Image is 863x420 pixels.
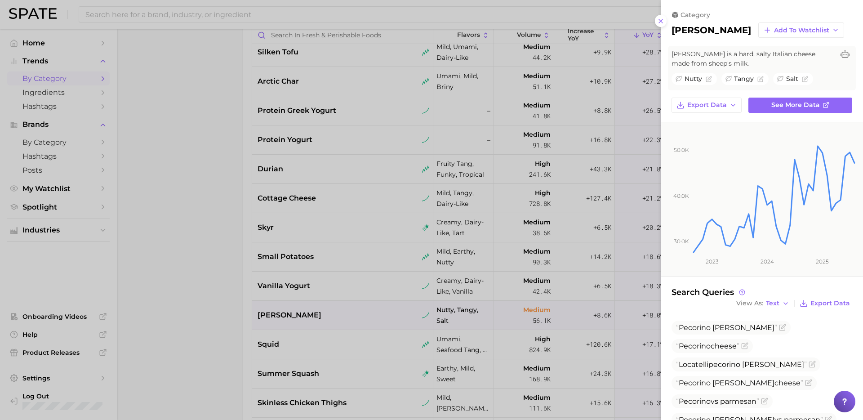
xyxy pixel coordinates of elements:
[676,379,803,387] span: cheese
[712,323,774,332] span: [PERSON_NAME]
[748,98,852,113] a: See more data
[736,301,763,306] span: View As
[681,11,710,19] span: category
[774,27,829,34] span: Add to Watchlist
[687,101,727,109] span: Export Data
[771,101,820,109] span: See more data
[779,324,786,331] button: Flag as miscategorized or irrelevant
[742,360,804,369] span: [PERSON_NAME]
[741,342,748,349] button: Flag as miscategorized or irrelevant
[766,301,779,306] span: Text
[679,397,711,406] span: Pecorino
[672,287,747,297] span: Search Queries
[809,361,816,368] button: Flag as miscategorized or irrelevant
[673,192,689,199] tspan: 40.0k
[786,74,798,84] span: salt
[676,342,739,350] span: cheese
[679,379,711,387] span: Pecorino
[712,379,774,387] span: [PERSON_NAME]
[706,258,719,265] tspan: 2023
[805,379,812,386] button: Flag as miscategorized or irrelevant
[734,298,792,309] button: View AsText
[674,237,689,244] tspan: 30.0k
[679,342,711,350] span: Pecorino
[672,98,742,113] button: Export Data
[761,258,774,265] tspan: 2024
[674,147,689,153] tspan: 50.0k
[810,299,850,307] span: Export Data
[672,49,834,68] span: [PERSON_NAME] is a hard, salty Italian cheese made from sheep's milk.
[816,258,829,265] tspan: 2025
[676,360,807,369] span: Locatelli
[708,360,740,369] span: pecorino
[679,323,711,332] span: Pecorino
[706,76,712,82] button: Flag as miscategorized or irrelevant
[758,22,844,38] button: Add to Watchlist
[672,25,751,36] h2: [PERSON_NAME]
[802,76,808,82] button: Flag as miscategorized or irrelevant
[685,74,702,84] span: nutty
[761,398,768,405] button: Flag as miscategorized or irrelevant
[757,76,764,82] button: Flag as miscategorized or irrelevant
[676,397,759,406] span: vs parmesan
[797,297,852,310] button: Export Data
[734,74,754,84] span: tangy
